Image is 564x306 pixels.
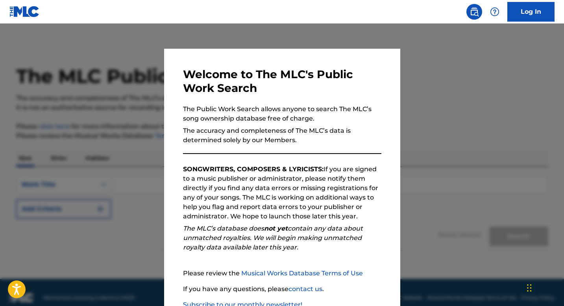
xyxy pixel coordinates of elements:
a: Public Search [466,4,482,20]
a: Musical Works Database Terms of Use [241,269,363,277]
iframe: Chat Widget [525,268,564,306]
a: contact us [288,285,322,293]
img: help [490,7,499,16]
a: Log In [507,2,555,22]
p: If you are signed to a music publisher or administrator, please notify them directly if you find ... [183,165,381,221]
strong: SONGWRITERS, COMPOSERS & LYRICISTS: [183,165,324,173]
p: Please review the [183,269,381,278]
strong: not yet [264,225,288,232]
div: Help [487,4,503,20]
p: If you have any questions, please . [183,284,381,294]
em: The MLC’s database does contain any data about unmatched royalties. We will begin making unmatche... [183,225,363,251]
p: The Public Work Search allows anyone to search The MLC’s song ownership database free of charge. [183,104,381,123]
img: search [470,7,479,16]
p: The accuracy and completeness of The MLC’s data is determined solely by our Members. [183,126,381,145]
div: Drag [527,276,532,300]
img: MLC Logo [9,6,40,17]
h3: Welcome to The MLC's Public Work Search [183,68,381,95]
